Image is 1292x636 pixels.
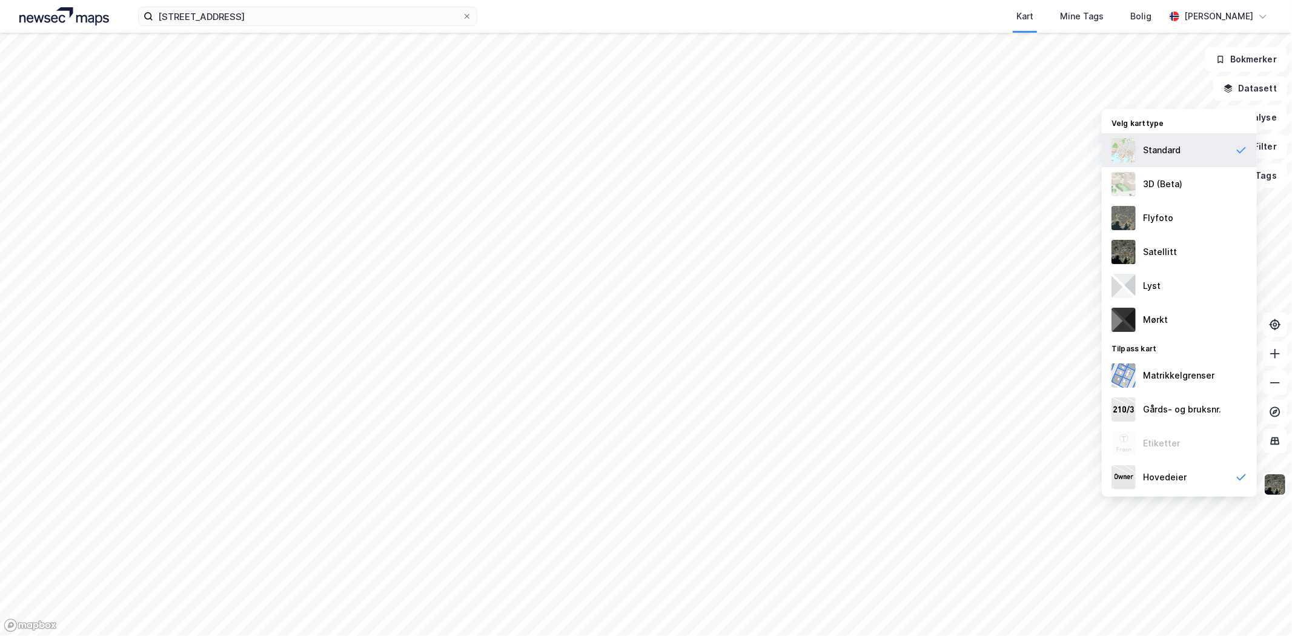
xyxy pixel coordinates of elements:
img: 9k= [1264,473,1287,496]
button: Bokmerker [1205,47,1287,71]
img: cadastreKeys.547ab17ec502f5a4ef2b.jpeg [1111,397,1136,422]
div: Mine Tags [1060,9,1104,24]
div: Standard [1143,143,1181,157]
img: logo.a4113a55bc3d86da70a041830d287a7e.svg [19,7,109,25]
div: Tilpass kart [1102,337,1257,359]
div: Lyst [1143,279,1161,293]
img: majorOwner.b5e170eddb5c04bfeeff.jpeg [1111,465,1136,489]
div: Satellitt [1143,245,1177,259]
button: Filter [1229,134,1287,159]
div: Hovedeier [1143,470,1187,485]
div: Etiketter [1143,436,1180,451]
button: Tags [1231,164,1287,188]
div: [PERSON_NAME] [1184,9,1253,24]
img: Z [1111,431,1136,455]
img: nCdM7BzjoCAAAAAElFTkSuQmCC [1111,308,1136,332]
div: 3D (Beta) [1143,177,1182,191]
a: Mapbox homepage [4,618,57,632]
button: Analyse [1217,105,1287,130]
img: luj3wr1y2y3+OchiMxRmMxRlscgabnMEmZ7DJGWxyBpucwSZnsMkZbHIGm5zBJmewyRlscgabnMEmZ7DJGWxyBpucwSZnsMkZ... [1111,274,1136,298]
div: Kart [1016,9,1033,24]
iframe: Chat Widget [1231,578,1292,636]
div: Bolig [1130,9,1151,24]
div: Matrikkelgrenser [1143,368,1214,383]
div: Flyfoto [1143,211,1173,225]
img: Z [1111,138,1136,162]
div: Mørkt [1143,313,1168,327]
div: Velg karttype [1102,111,1257,133]
div: Gårds- og bruksnr. [1143,402,1221,417]
img: cadastreBorders.cfe08de4b5ddd52a10de.jpeg [1111,363,1136,388]
button: Datasett [1213,76,1287,101]
img: 9k= [1111,240,1136,264]
img: Z [1111,172,1136,196]
img: Z [1111,206,1136,230]
input: Søk på adresse, matrikkel, gårdeiere, leietakere eller personer [153,7,462,25]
